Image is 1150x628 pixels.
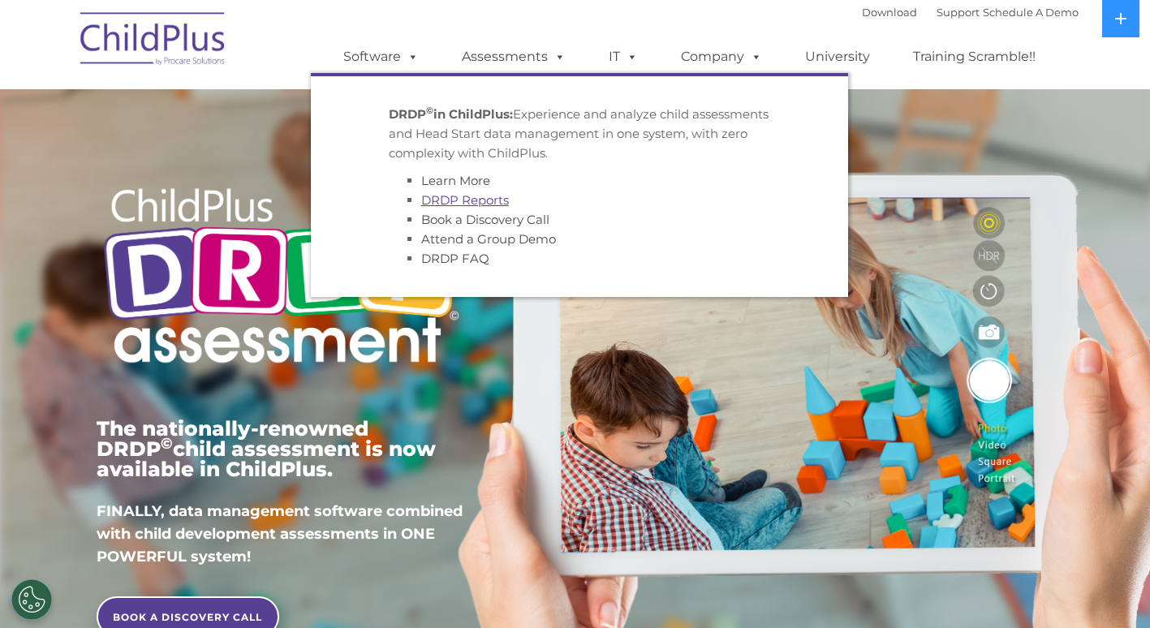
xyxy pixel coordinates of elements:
span: FINALLY, data management software combined with child development assessments in ONE POWERFUL sys... [97,502,463,566]
a: Training Scramble!! [897,41,1052,73]
a: DRDP FAQ [421,251,489,266]
a: DRDP Reports [421,192,509,208]
p: Experience and analyze child assessments and Head Start data management in one system, with zero ... [389,105,770,163]
a: Company [665,41,778,73]
a: Assessments [446,41,582,73]
img: ChildPlus by Procare Solutions [72,1,235,82]
a: Download [862,6,917,19]
button: Cookies Settings [11,579,52,620]
sup: © [426,105,433,116]
a: Schedule A Demo [983,6,1079,19]
img: Copyright - DRDP Logo Light [97,166,465,390]
a: Learn More [421,173,490,188]
a: Support [937,6,980,19]
sup: © [161,434,173,453]
strong: DRDP in ChildPlus: [389,106,513,122]
a: University [789,41,886,73]
a: Attend a Group Demo [421,231,556,247]
span: The nationally-renowned DRDP child assessment is now available in ChildPlus. [97,416,436,481]
a: IT [592,41,654,73]
font: | [862,6,1079,19]
a: Book a Discovery Call [421,212,549,227]
a: Software [327,41,435,73]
